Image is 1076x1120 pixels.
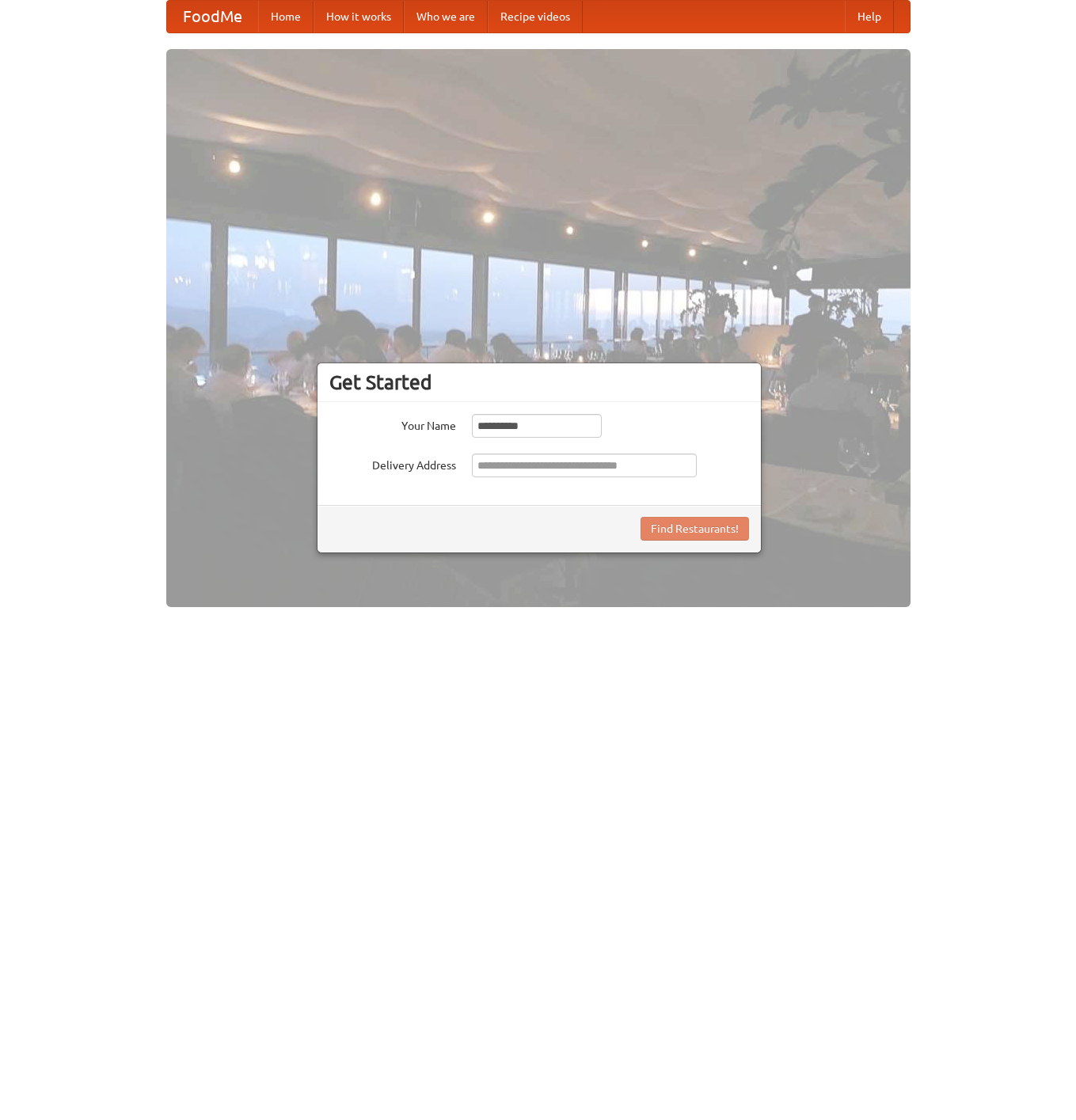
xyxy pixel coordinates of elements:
[314,1,404,32] a: How it works
[258,1,314,32] a: Home
[329,370,749,394] h3: Get Started
[329,414,456,434] label: Your Name
[488,1,583,32] a: Recipe videos
[641,517,749,541] button: Find Restaurants!
[404,1,488,32] a: Who we are
[167,1,258,32] a: FoodMe
[845,1,894,32] a: Help
[329,454,456,473] label: Delivery Address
